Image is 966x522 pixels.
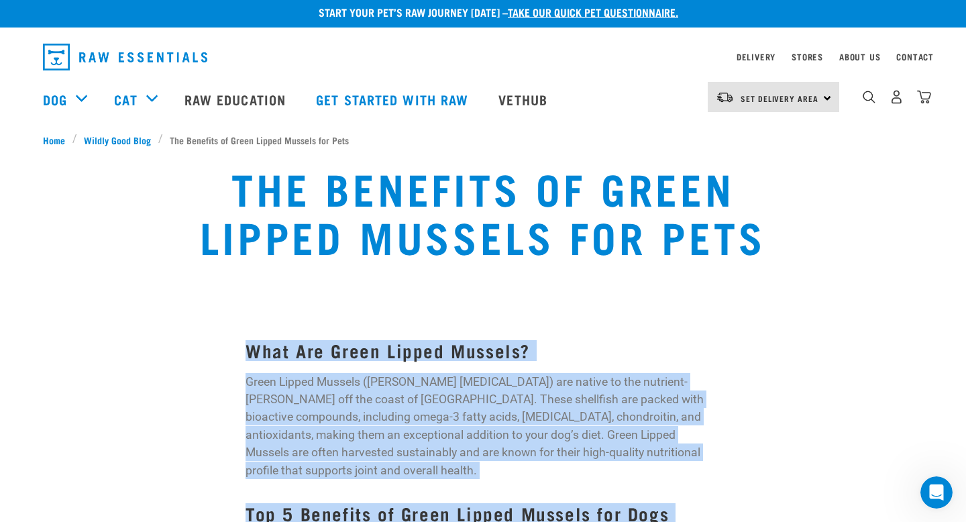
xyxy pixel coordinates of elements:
[84,133,151,147] span: Wildly Good Blog
[77,133,158,147] a: Wildly Good Blog
[890,90,904,104] img: user.png
[43,44,207,70] img: Raw Essentials Logo
[741,96,818,101] span: Set Delivery Area
[917,90,931,104] img: home-icon@2x.png
[716,91,734,103] img: van-moving.png
[792,54,823,59] a: Stores
[896,54,934,59] a: Contact
[43,133,65,147] span: Home
[485,72,564,126] a: Vethub
[863,91,875,103] img: home-icon-1@2x.png
[508,9,678,15] a: take our quick pet questionnaire.
[839,54,880,59] a: About Us
[43,133,923,147] nav: breadcrumbs
[920,476,953,509] iframe: Intercom live chat
[737,54,775,59] a: Delivery
[32,38,934,76] nav: dropdown navigation
[246,373,720,479] p: Green Lipped Mussels ([PERSON_NAME] [MEDICAL_DATA]) are native to the nutrient-[PERSON_NAME] off ...
[43,89,67,109] a: Dog
[171,72,303,126] a: Raw Education
[43,133,72,147] a: Home
[246,340,720,361] h3: What Are Green Lipped Mussels?
[303,72,485,126] a: Get started with Raw
[185,163,781,260] h1: The Benefits of Green Lipped Mussels for Pets
[114,89,137,109] a: Cat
